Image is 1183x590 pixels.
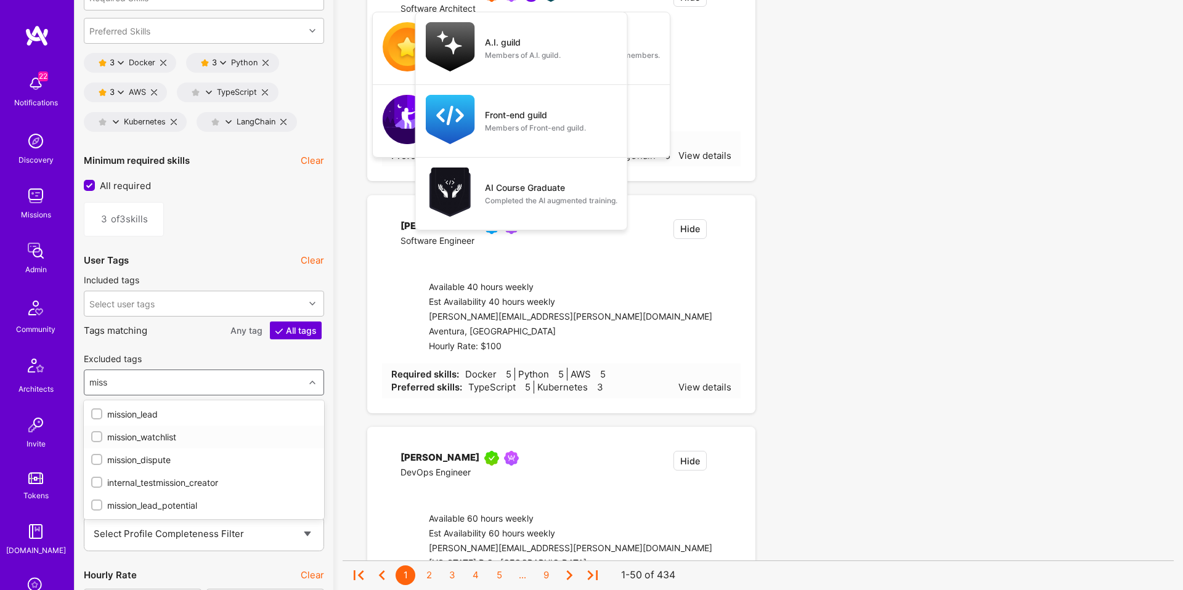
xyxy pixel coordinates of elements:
[429,556,712,571] div: [US_STATE] D.C., [GEOGRAPHIC_DATA]
[16,323,55,336] div: Community
[462,368,511,381] span: Docker 5
[673,451,707,471] button: Hide
[94,117,166,127] div: Kubernetes
[118,89,124,95] i: icon ArrowDownBlack
[722,219,731,228] i: icon EmptyStar
[160,60,166,66] i: icon Close
[400,483,410,492] i: icon linkedIn
[25,25,49,47] img: logo
[111,212,154,225] span: of 3 skills
[84,353,142,365] label: Excluded tags
[84,568,137,581] div: Hourly Rate
[100,179,151,192] span: All required
[18,153,54,166] div: Discovery
[91,430,317,443] div: mission_watchlist
[89,24,150,37] div: Preferred Skills
[275,327,283,336] i: icon CheckWhite
[567,368,606,381] span: AWS 5
[262,89,268,95] i: icon Close
[419,565,439,585] div: 2
[212,58,220,67] div: 3
[301,154,324,167] button: Clear
[429,541,712,556] div: [PERSON_NAME][EMAIL_ADDRESS][PERSON_NAME][DOMAIN_NAME]
[18,382,54,395] div: Architects
[99,59,107,67] i: icon Star
[94,58,155,68] div: Docker
[591,370,600,379] i: icon Star
[309,379,315,386] i: icon Chevron
[262,60,269,66] i: icon Close
[442,565,462,585] div: 3
[466,565,486,585] div: 4
[211,118,219,126] i: icon EmptyStar
[722,451,731,460] i: icon EmptyStar
[429,325,712,339] div: Aventura, [GEOGRAPHIC_DATA]
[25,263,47,276] div: Admin
[489,565,509,585] div: 5
[497,370,506,379] i: icon Star
[485,49,561,62] div: Members of A.I. guild.
[280,119,287,125] i: icon Close
[301,568,324,581] button: Clear
[196,58,258,68] div: Python
[206,89,212,95] i: icon ArrowDownBlack
[504,451,519,466] img: Been on Mission
[426,168,475,217] img: AI Course Graduate
[270,321,322,339] button: All tags
[94,87,146,97] div: AWS
[201,59,209,67] i: icon Star
[465,381,531,394] span: TypeScript 5
[516,383,525,392] i: icon Star
[23,129,48,153] img: discovery
[678,381,731,394] div: View details
[514,368,564,381] span: Python 5
[23,489,49,502] div: Tokens
[99,118,107,126] i: icon EmptyStar
[426,95,475,144] img: Front-end guild
[192,89,200,97] i: icon EmptyStar
[110,87,118,97] div: 3
[206,117,275,127] div: LangChain
[84,321,324,339] p: Tags matching
[84,254,129,267] div: User Tags
[400,251,410,261] i: icon linkedIn
[23,184,48,208] img: teamwork
[391,381,462,393] strong: Preferred skills:
[429,295,712,310] div: Est Availability 40 hours weekly
[400,234,524,249] div: Software Engineer
[23,413,48,437] img: Invite
[309,28,315,34] i: icon Chevron
[91,408,317,421] div: mission_lead
[673,219,707,239] button: Hide
[429,339,712,354] div: Hourly Rate: $100
[84,274,139,286] label: Included tags
[23,71,48,96] img: bell
[301,254,324,267] button: Clear
[21,293,51,323] img: Community
[99,58,124,68] button: 3
[14,96,58,109] div: Notifications
[400,451,479,466] div: [PERSON_NAME]
[678,149,731,162] div: View details
[485,108,547,121] div: Front-end guild
[400,219,479,234] div: [PERSON_NAME]
[220,60,226,66] i: icon ArrowDownBlack
[151,89,157,95] i: icon Close
[383,22,432,71] img: Selection team
[429,280,712,295] div: Available 40 hours weekly
[89,297,155,310] div: Select user tags
[588,383,597,392] i: icon Star
[201,58,226,68] button: 3
[485,36,521,49] div: A.I. guild
[21,208,51,221] div: Missions
[383,95,432,144] img: Community leader
[429,512,712,527] div: Available 60 hours weekly
[26,437,46,450] div: Invite
[171,119,177,125] i: icon Close
[396,565,415,585] div: 1
[621,569,675,582] div: 1-50 of 434
[23,519,48,544] img: guide book
[309,301,315,307] i: icon Chevron
[187,87,257,97] div: TypeScript
[21,353,51,382] img: Architects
